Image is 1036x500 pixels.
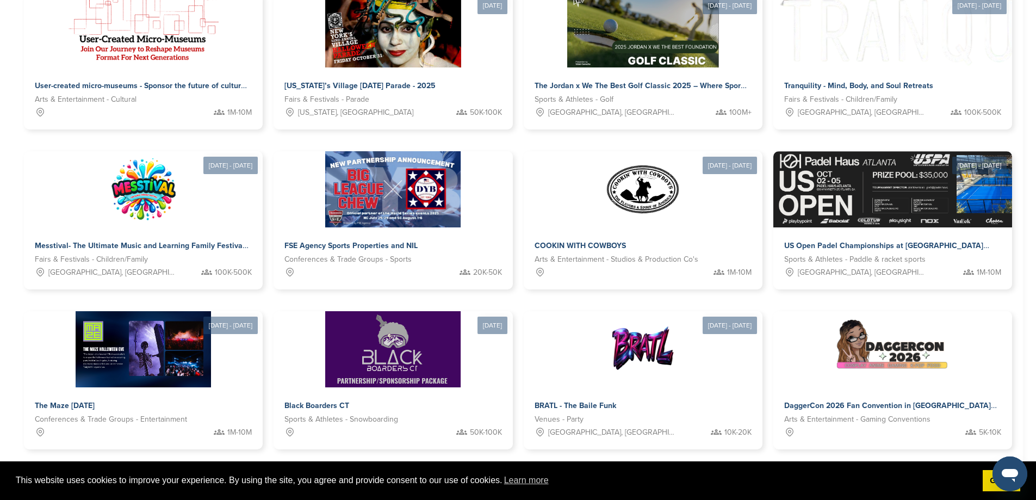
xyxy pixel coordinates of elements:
a: [DATE] - [DATE] Sponsorpitch & The Maze [DATE] Conferences & Trade Groups - Entertainment 1M-10M [24,294,263,449]
span: Venues - Party [535,413,584,425]
span: Conferences & Trade Groups - Entertainment [35,413,187,425]
span: This website uses cookies to improve your experience. By using the site, you agree and provide co... [16,472,974,489]
span: Fairs & Festivals - Parade [284,94,369,106]
div: [DATE] - [DATE] [952,157,1007,174]
span: [GEOGRAPHIC_DATA], [GEOGRAPHIC_DATA] [548,427,676,439]
span: COOKIN WITH COWBOYS [535,241,626,250]
div: [DATE] - [DATE] [203,317,258,334]
img: Sponsorpitch & [325,311,461,387]
span: 100K-500K [215,267,252,279]
span: Fairs & Festivals - Children/Family [35,254,148,266]
a: [DATE] - [DATE] Sponsorpitch & COOKIN WITH COWBOYS Arts & Entertainment - Studios & Production Co... [524,134,762,289]
span: Arts & Entertainment - Gaming Conventions [784,413,930,425]
div: [DATE] - [DATE] [203,157,258,174]
a: Sponsorpitch & DaggerCon 2026 Fan Convention in [GEOGRAPHIC_DATA], [GEOGRAPHIC_DATA] Arts & Enter... [773,311,1012,449]
div: [DATE] [477,317,507,334]
a: [DATE] Sponsorpitch & Black Boarders CT Sports & Athletes - Snowboarding 50K-100K [274,294,512,449]
iframe: Button to launch messaging window [992,456,1027,491]
a: dismiss cookie message [983,470,1020,492]
span: Sports & Athletes - Golf [535,94,613,106]
a: [DATE] - [DATE] Sponsorpitch & BRATL - The Baile Funk Venues - Party [GEOGRAPHIC_DATA], [GEOGRAPH... [524,294,762,449]
span: 50K-100K [470,427,502,439]
span: Black Boarders CT [284,401,349,410]
img: Sponsorpitch & [55,151,231,227]
a: Sponsorpitch & FSE Agency Sports Properties and NIL Conferences & Trade Groups - Sports 20K-50K [274,151,512,289]
span: 1M-10M [977,267,1001,279]
span: [GEOGRAPHIC_DATA], [GEOGRAPHIC_DATA] [48,267,176,279]
img: Sponsorpitch & [605,151,681,227]
span: [US_STATE]’s Village [DATE] Parade - 2025 [284,81,436,90]
span: 1M-10M [227,427,252,439]
span: 50K-100K [470,107,502,119]
span: BRATL - The Baile Funk [535,401,616,410]
a: [DATE] - [DATE] Sponsorpitch & Messtival- The Ultimate Music and Learning Family Festival Fairs &... [24,134,263,289]
a: learn more about cookies [503,472,550,489]
span: 1M-10M [227,107,252,119]
span: Arts & Entertainment - Studios & Production Co's [535,254,698,266]
div: [DATE] - [DATE] [703,157,757,174]
span: 20K-50K [473,267,502,279]
span: Arts & Entertainment - Cultural [35,94,137,106]
span: Sports & Athletes - Paddle & racket sports [784,254,926,266]
img: Sponsorpitch & [835,311,950,387]
span: 5K-10K [979,427,1001,439]
div: [DATE] - [DATE] [703,317,757,334]
span: US Open Padel Championships at [GEOGRAPHIC_DATA] [784,241,983,250]
span: Fairs & Festivals - Children/Family [784,94,897,106]
img: Sponsorpitch & [325,151,461,227]
span: Messtival- The Ultimate Music and Learning Family Festival [35,241,245,250]
img: Sponsorpitch & [76,311,211,387]
span: The Maze [DATE] [35,401,95,410]
img: Sponsorpitch & [605,311,681,387]
a: [DATE] - [DATE] Sponsorpitch & US Open Padel Championships at [GEOGRAPHIC_DATA] Sports & Athletes... [773,134,1012,289]
span: 1M-10M [727,267,752,279]
span: Tranquility - Mind, Body, and Soul Retreats [784,81,933,90]
span: [US_STATE], [GEOGRAPHIC_DATA] [298,107,413,119]
span: 100K-500K [964,107,1001,119]
span: [GEOGRAPHIC_DATA], [GEOGRAPHIC_DATA] [798,107,926,119]
span: User-created micro-museums - Sponsor the future of cultural storytelling [35,81,289,90]
span: The Jordan x We The Best Golf Classic 2025 – Where Sports, Music & Philanthropy Collide [535,81,853,90]
span: Sports & Athletes - Snowboarding [284,413,398,425]
span: [GEOGRAPHIC_DATA], [GEOGRAPHIC_DATA] [548,107,676,119]
span: [GEOGRAPHIC_DATA], [GEOGRAPHIC_DATA] [798,267,926,279]
span: Conferences & Trade Groups - Sports [284,254,412,266]
span: FSE Agency Sports Properties and NIL [284,241,418,250]
span: 10K-20K [724,427,752,439]
span: 100M+ [729,107,752,119]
